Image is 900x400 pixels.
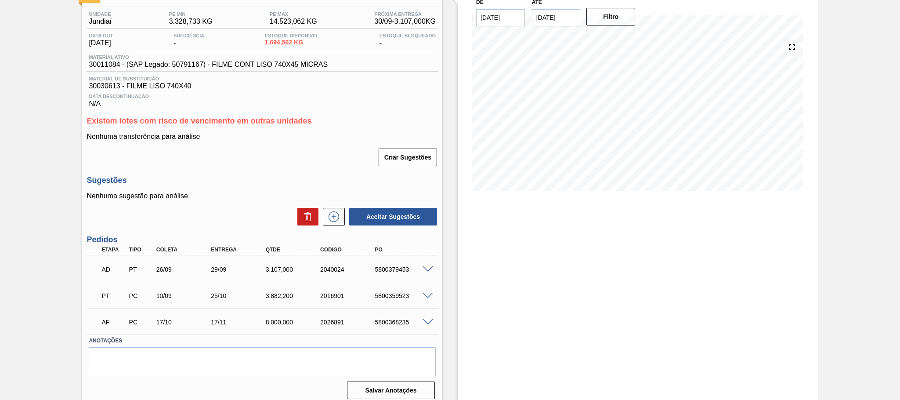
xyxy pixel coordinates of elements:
[87,133,438,141] p: Nenhuma transferência para análise
[379,149,437,166] button: Criar Sugestões
[318,247,380,253] div: Código
[318,208,345,225] div: Nova sugestão
[171,33,206,47] div: -
[101,292,126,299] p: PT
[373,266,434,273] div: 5800379453
[89,94,436,99] span: Data Descontinuação
[99,260,128,279] div: Aguardando Descarga
[173,33,204,38] span: Suficiência
[209,247,270,253] div: Entrega
[87,90,438,108] div: N/A
[318,266,380,273] div: 2040024
[380,33,436,38] span: Estoque Bloqueado
[87,116,311,125] span: Existem lotes com risco de vencimento em outras unidades
[270,18,317,25] span: 14.523,062 KG
[101,266,126,273] p: AD
[345,207,438,226] div: Aceitar Sugestões
[89,76,436,81] span: Material de Substituição
[209,319,270,326] div: 17/11/2025
[154,247,216,253] div: Coleta
[87,176,438,185] h3: Sugestões
[89,33,113,38] span: Data out
[380,148,438,167] div: Criar Sugestões
[347,382,435,399] button: Salvar Anotações
[169,18,213,25] span: 3.328,733 KG
[127,266,155,273] div: Pedido de Transferência
[293,208,318,225] div: Excluir Sugestões
[99,247,128,253] div: Etapa
[209,292,270,299] div: 25/10/2025
[87,192,438,200] p: Nenhuma sugestão para análise
[270,11,317,17] span: PE MAX
[99,286,128,305] div: Pedido em Trânsito
[318,292,380,299] div: 2016901
[154,266,216,273] div: 26/09/2025
[154,292,216,299] div: 10/09/2025
[264,266,325,273] div: 3.107,000
[127,319,155,326] div: Pedido de Compra
[127,247,155,253] div: Tipo
[264,247,325,253] div: Qtde
[349,208,437,225] button: Aceitar Sugestões
[89,55,328,60] span: Material ativo
[265,33,319,38] span: Estoque Disponível
[127,292,155,299] div: Pedido de Compra
[264,319,325,326] div: 8.000,000
[374,11,436,17] span: Próxima Entrega
[318,319,380,326] div: 2026891
[374,18,436,25] span: 30/09 - 3.107,000 KG
[265,39,319,46] span: 1.694,562 KG
[532,9,581,26] input: dd/mm/yyyy
[586,8,635,25] button: Filtro
[89,11,112,17] span: Unidade
[373,247,434,253] div: PO
[89,18,112,25] span: Jundiaí
[87,235,438,244] h3: Pedidos
[209,266,270,273] div: 29/09/2025
[101,319,126,326] p: AF
[476,9,525,26] input: dd/mm/yyyy
[169,11,213,17] span: PE MIN
[89,39,113,47] span: [DATE]
[89,335,436,347] label: Anotações
[99,313,128,332] div: Aguardando Faturamento
[377,33,438,47] div: -
[373,319,434,326] div: 5800368235
[373,292,434,299] div: 5800359523
[89,82,436,90] span: 30030613 - FILME LISO 740X40
[264,292,325,299] div: 3.882,200
[154,319,216,326] div: 17/10/2025
[89,61,328,69] span: 30011084 - (SAP Legado: 50791167) - FILME CONT LISO 740X45 MICRAS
